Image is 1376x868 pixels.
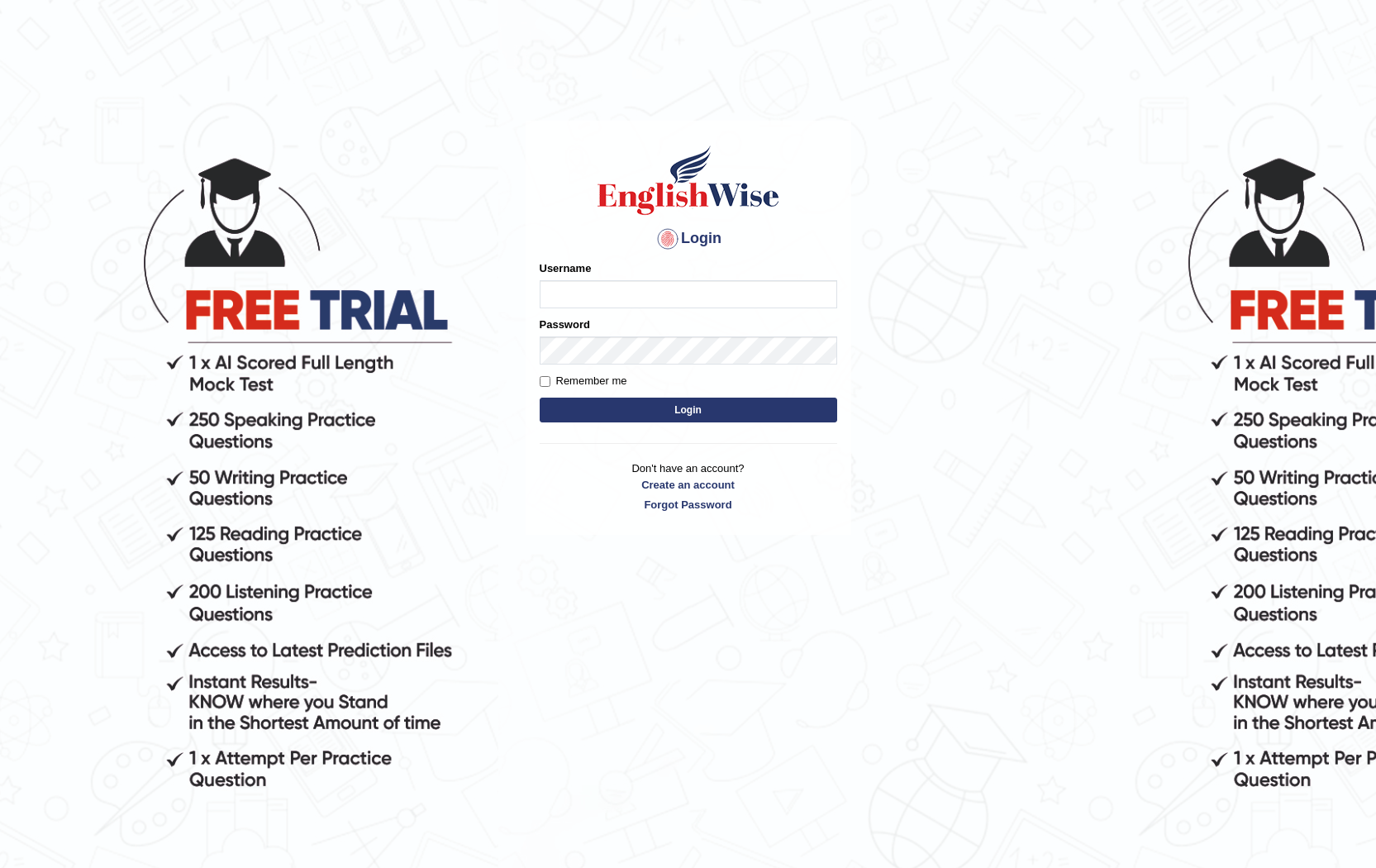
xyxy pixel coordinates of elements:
[540,226,837,252] h4: Login
[540,317,590,332] label: Password
[540,398,837,422] button: Login
[594,143,783,217] img: Logo of English Wise sign in for intelligent practice with AI
[540,497,837,513] a: Forgot Password
[540,373,627,389] label: Remember me
[540,460,837,512] p: Don't have an account?
[540,260,592,276] label: Username
[540,477,837,493] a: Create an account
[540,376,550,387] input: Remember me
